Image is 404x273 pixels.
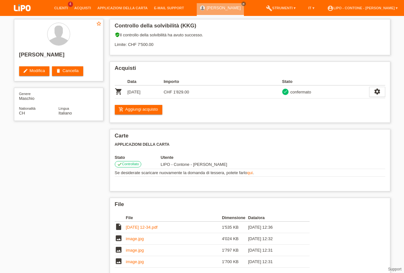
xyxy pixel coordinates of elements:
th: Data/ora [248,214,300,222]
i: edit [23,68,28,73]
td: 1'700 KB [222,256,248,268]
a: close [241,2,246,6]
a: IT ▾ [305,6,318,10]
span: Controllato [122,162,139,166]
a: image.jpg [126,259,144,264]
th: Dimensione [222,214,248,222]
td: Se desiderate scaricare nuovamente la domanda di tessera, potete farlo . [115,169,385,177]
i: image [115,234,122,242]
i: close [242,2,245,5]
a: qui [247,170,253,175]
i: delete [56,68,61,73]
span: Italiano [59,111,72,115]
i: image [115,257,122,265]
i: POSP00025928 [115,88,122,95]
span: Svizzera [19,111,25,115]
a: Support [388,267,401,271]
span: Nationalità [19,107,36,110]
td: [DATE] [128,85,164,99]
td: 1'797 KB [222,245,248,256]
a: Applicazioni della carta [94,6,151,10]
a: star_border [96,21,102,27]
span: 4 [68,2,73,7]
td: 4'024 KB [222,233,248,245]
a: deleteCancella [52,66,83,76]
div: Il controllo della solvibilità ha avuto successo. Limite: CHF 7'500.00 [115,32,385,52]
a: E-mail Support [151,6,187,10]
i: insert_drive_file [115,223,122,231]
a: [DATE] 12-34.pdf [126,225,158,230]
span: 13.08.2025 [161,162,227,167]
span: Lingua [59,107,69,110]
i: add_shopping_cart [119,107,124,112]
td: CHF 1'829.00 [164,85,200,99]
th: Stato [282,78,369,85]
i: account_circle [327,5,334,11]
td: [DATE] 12:36 [248,222,300,233]
i: verified_user [115,32,120,37]
i: check [283,89,288,94]
a: account_circleLIPO - Contone - [PERSON_NAME] ▾ [324,6,401,10]
a: add_shopping_cartAggiungi acquisto [115,105,163,114]
i: check [117,162,122,167]
a: editModifica [19,66,49,76]
i: image [115,246,122,254]
a: Clienti [51,6,71,10]
th: Utente [161,155,269,160]
a: Acquisti [71,6,94,10]
h2: File [115,201,385,211]
td: [DATE] 12:31 [248,256,300,268]
i: build [266,5,272,11]
div: confermato [289,89,311,95]
th: Stato [115,155,161,160]
i: star_border [96,21,102,26]
a: image.jpg [126,236,144,241]
a: image.jpg [126,248,144,253]
td: 1'535 KB [222,222,248,233]
a: buildStrumenti ▾ [263,6,299,10]
i: settings [374,88,381,95]
h2: Carte [115,133,385,142]
h2: Acquisti [115,65,385,75]
td: [DATE] 12:32 [248,233,300,245]
h2: [PERSON_NAME] [19,52,98,61]
td: [DATE] 12:31 [248,245,300,256]
h3: Applicazioni della carta [115,142,385,147]
a: [PERSON_NAME] [207,5,241,10]
span: Genere [19,92,31,96]
th: File [126,214,222,222]
th: Importo [164,78,200,85]
th: Data [128,78,164,85]
a: LIPO pay [6,13,38,18]
div: Maschio [19,91,59,101]
h2: Controllo della solvibilità (KKG) [115,23,385,32]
